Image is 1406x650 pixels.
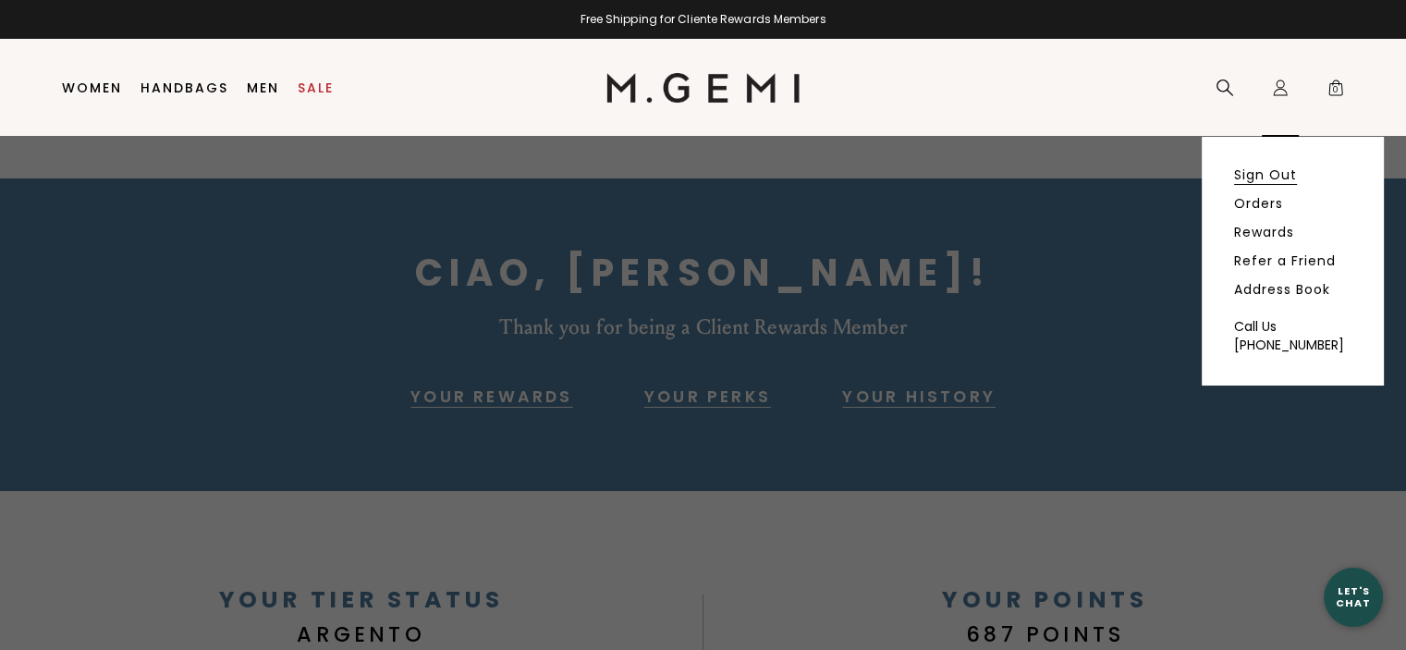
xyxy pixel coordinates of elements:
span: 0 [1327,82,1345,101]
a: Sign Out [1234,166,1297,183]
a: Address Book [1234,281,1330,298]
a: Refer a Friend [1234,252,1336,269]
div: [PHONE_NUMBER] [1234,336,1351,354]
div: Let's Chat [1324,585,1383,608]
a: Call Us [PHONE_NUMBER] [1234,317,1351,354]
a: Men [247,80,279,95]
div: Call Us [1234,317,1351,336]
img: M.Gemi [606,73,800,103]
a: Women [62,80,122,95]
a: Orders [1234,195,1283,212]
a: Handbags [141,80,228,95]
a: Sale [298,80,334,95]
a: Rewards [1234,224,1294,240]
